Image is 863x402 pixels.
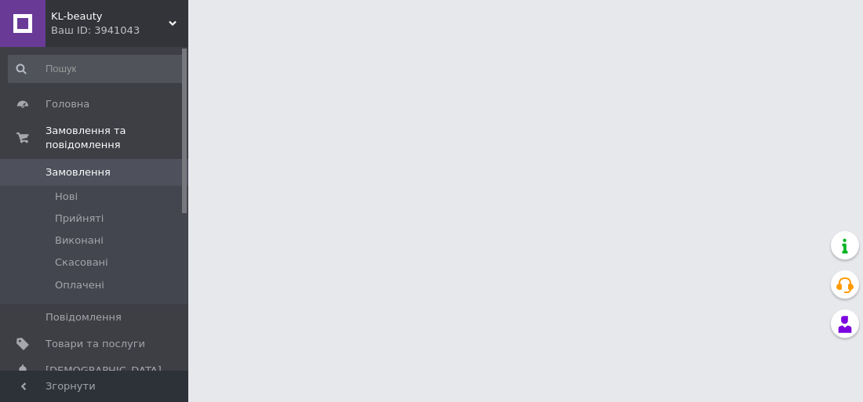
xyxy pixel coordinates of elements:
[51,9,169,24] span: KL-beauty
[46,165,111,179] span: Замовлення
[55,255,108,270] span: Скасовані
[55,278,104,292] span: Оплачені
[46,310,122,324] span: Повідомлення
[46,97,89,111] span: Головна
[46,124,188,152] span: Замовлення та повідомлення
[55,212,104,226] span: Прийняті
[46,337,145,351] span: Товари та послуги
[8,55,185,83] input: Пошук
[55,234,104,248] span: Виконані
[51,24,188,38] div: Ваш ID: 3941043
[46,364,162,378] span: [DEMOGRAPHIC_DATA]
[55,190,78,204] span: Нові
